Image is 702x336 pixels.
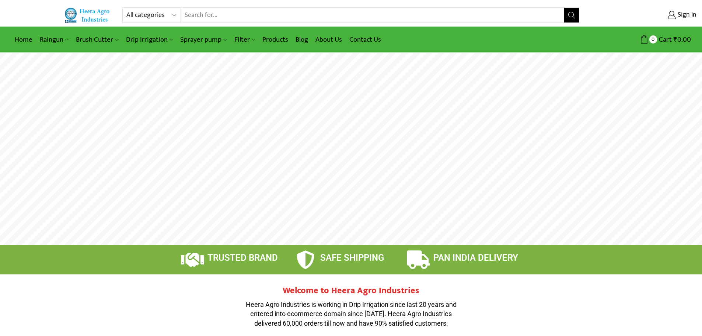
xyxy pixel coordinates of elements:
a: Filter [231,31,259,48]
a: About Us [312,31,346,48]
button: Search button [564,8,579,22]
a: Sprayer pump [177,31,230,48]
span: Sign in [676,10,696,20]
span: TRUSTED BRAND [207,253,278,263]
span: PAN INDIA DELIVERY [433,253,518,263]
a: Contact Us [346,31,385,48]
bdi: 0.00 [674,34,691,45]
a: Drip Irrigation [122,31,177,48]
span: SAFE SHIPPING [320,253,384,263]
a: Home [11,31,36,48]
span: Cart [657,35,672,45]
a: Raingun [36,31,72,48]
a: Brush Cutter [72,31,122,48]
p: Heera Agro Industries is working in Drip Irrigation since last 20 years and entered into ecommerc... [241,300,462,328]
h2: Welcome to Heera Agro Industries [241,285,462,296]
span: 0 [649,35,657,43]
a: Sign in [590,8,696,22]
span: ₹ [674,34,677,45]
a: 0 Cart ₹0.00 [587,33,691,46]
input: Search for... [181,8,565,22]
a: Products [259,31,292,48]
a: Blog [292,31,312,48]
